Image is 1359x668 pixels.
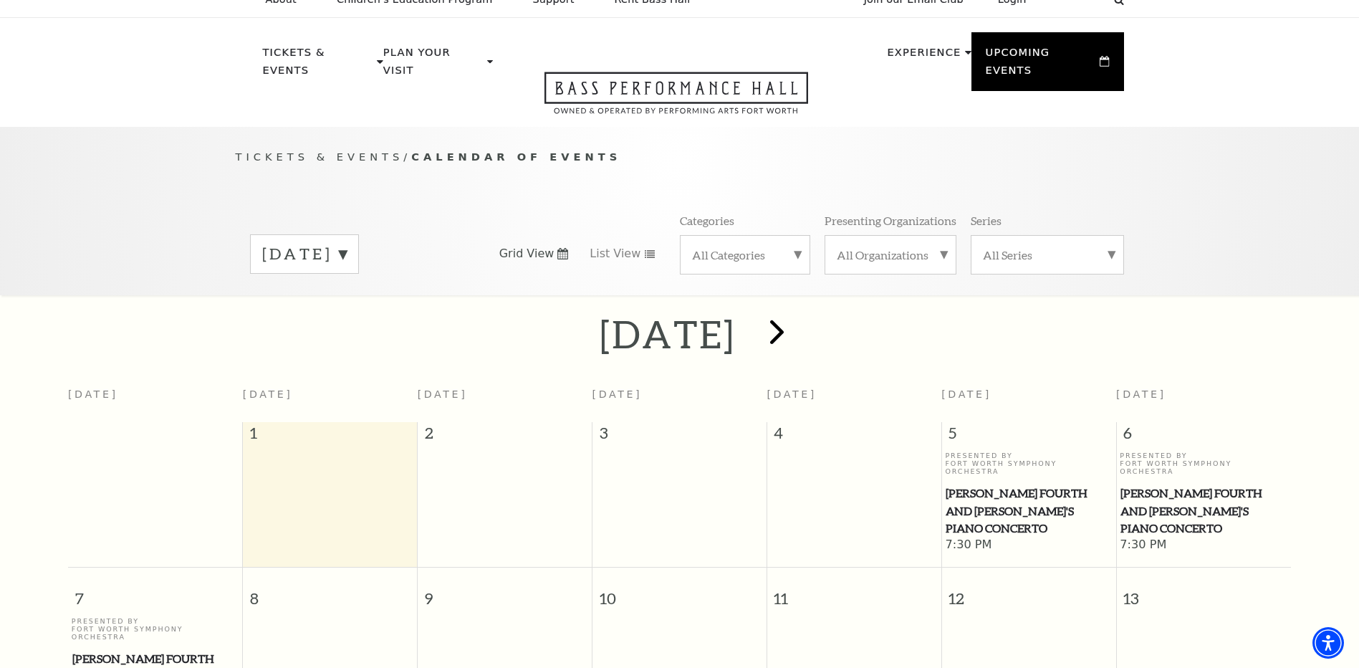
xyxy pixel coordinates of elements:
[590,246,640,262] span: List View
[592,388,643,400] span: [DATE]
[986,44,1097,87] p: Upcoming Events
[72,617,239,641] p: Presented By Fort Worth Symphony Orchestra
[945,538,1112,553] span: 7:30 PM
[236,148,1124,166] p: /
[1116,388,1166,400] span: [DATE]
[243,388,293,400] span: [DATE]
[825,213,956,228] p: Presenting Organizations
[1117,568,1291,617] span: 13
[749,309,801,360] button: next
[499,246,554,262] span: Grid View
[243,568,417,617] span: 8
[767,388,817,400] span: [DATE]
[1120,538,1287,553] span: 7:30 PM
[418,568,592,617] span: 9
[1120,485,1287,538] span: [PERSON_NAME] Fourth and [PERSON_NAME]'s Piano Concerto
[945,452,1112,476] p: Presented By Fort Worth Symphony Orchestra
[411,151,621,163] span: Calendar of Events
[887,44,961,70] p: Experience
[68,380,243,422] th: [DATE]
[692,247,798,262] label: All Categories
[383,44,484,87] p: Plan Your Visit
[592,568,767,617] span: 10
[418,388,468,400] span: [DATE]
[262,243,347,265] label: [DATE]
[942,568,1116,617] span: 12
[946,485,1111,538] span: [PERSON_NAME] Fourth and [PERSON_NAME]'s Piano Concerto
[767,422,941,451] span: 4
[942,422,1116,451] span: 5
[592,422,767,451] span: 3
[971,213,1002,228] p: Series
[68,568,242,617] span: 7
[1120,452,1287,476] p: Presented By Fort Worth Symphony Orchestra
[983,247,1112,262] label: All Series
[941,388,991,400] span: [DATE]
[236,151,404,163] span: Tickets & Events
[680,213,734,228] p: Categories
[493,72,860,127] a: Open this option
[1312,627,1344,659] div: Accessibility Menu
[243,422,417,451] span: 1
[418,422,592,451] span: 2
[837,247,944,262] label: All Organizations
[263,44,374,87] p: Tickets & Events
[600,311,735,357] h2: [DATE]
[767,568,941,617] span: 11
[1117,422,1291,451] span: 6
